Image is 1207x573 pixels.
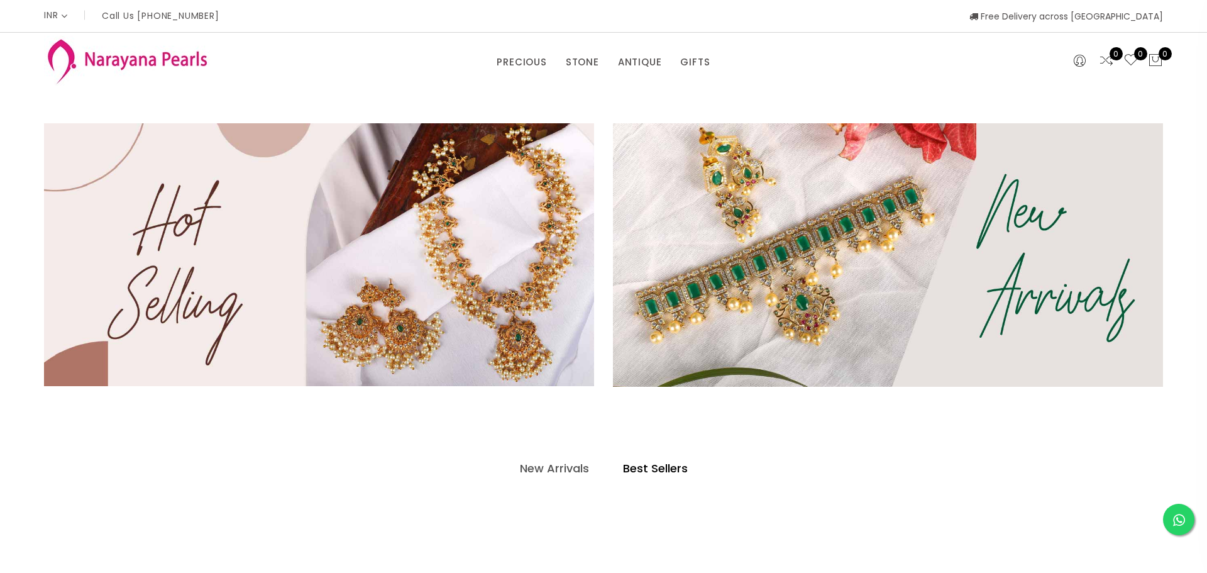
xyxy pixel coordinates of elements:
[1148,53,1163,69] button: 0
[1110,47,1123,60] span: 0
[1123,53,1138,69] a: 0
[1159,47,1172,60] span: 0
[1134,47,1147,60] span: 0
[102,11,219,20] p: Call Us [PHONE_NUMBER]
[497,53,546,72] a: PRECIOUS
[520,461,589,476] h4: New Arrivals
[623,461,688,476] h4: Best Sellers
[680,53,710,72] a: GIFTS
[618,53,662,72] a: ANTIQUE
[1099,53,1114,69] a: 0
[566,53,599,72] a: STONE
[969,10,1163,23] span: Free Delivery across [GEOGRAPHIC_DATA]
